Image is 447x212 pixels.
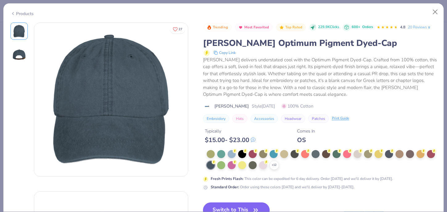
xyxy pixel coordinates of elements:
div: $ 15.00 - $ 23.00 [205,136,255,144]
button: Headwear [281,114,305,123]
div: Print Guide [332,116,349,121]
span: 100% Cotton [282,103,313,109]
span: 4.8 [400,25,405,30]
div: Products [10,10,34,17]
div: [PERSON_NAME] Optimum Pigment Dyed-Cap [203,37,437,49]
img: Front [12,24,27,39]
span: 229.9K Clicks [318,25,339,30]
button: Badge Button [235,23,272,31]
span: [PERSON_NAME] [214,103,249,109]
button: Hats [232,114,247,123]
div: Typically [205,128,255,134]
button: Accessories [250,114,278,123]
span: 27 [179,28,182,31]
div: OS [297,136,315,144]
span: Orders [362,25,373,29]
button: Close [429,6,441,18]
button: copy to clipboard [212,49,238,56]
span: Style [DATE] [252,103,275,109]
button: Badge Button [276,23,306,31]
div: This color can be expedited for 6 day delivery. Order [DATE] and we'll deliver it by [DATE]. [211,176,393,181]
img: brand logo [203,104,211,109]
span: Most Favorited [244,26,269,29]
button: Badge Button [204,23,231,31]
img: Trending sort [207,25,212,30]
div: Comes In [297,128,315,134]
img: Front [34,23,188,176]
button: Patches [308,114,329,123]
img: Back [12,47,27,62]
span: + 12 [272,163,276,167]
div: Order using these colors [DATE] and we'll deliver by [DATE]-[DATE]. [211,184,354,190]
div: 4.8 Stars [377,22,398,32]
div: [PERSON_NAME] delivers understated cool with the Optimum Pigment Dyed-Cap. Crafted from 100% cott... [203,56,437,98]
img: Most Favorited sort [238,25,243,30]
button: Like [170,25,185,34]
div: 600+ [352,25,373,30]
img: Top Rated sort [279,25,284,30]
span: Top Rated [285,26,303,29]
a: 20 Reviews [408,24,431,30]
button: Embroidery [203,114,229,123]
span: Trending [213,26,228,29]
strong: Fresh Prints Flash : [211,176,243,181]
strong: Standard Order : [211,185,239,190]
